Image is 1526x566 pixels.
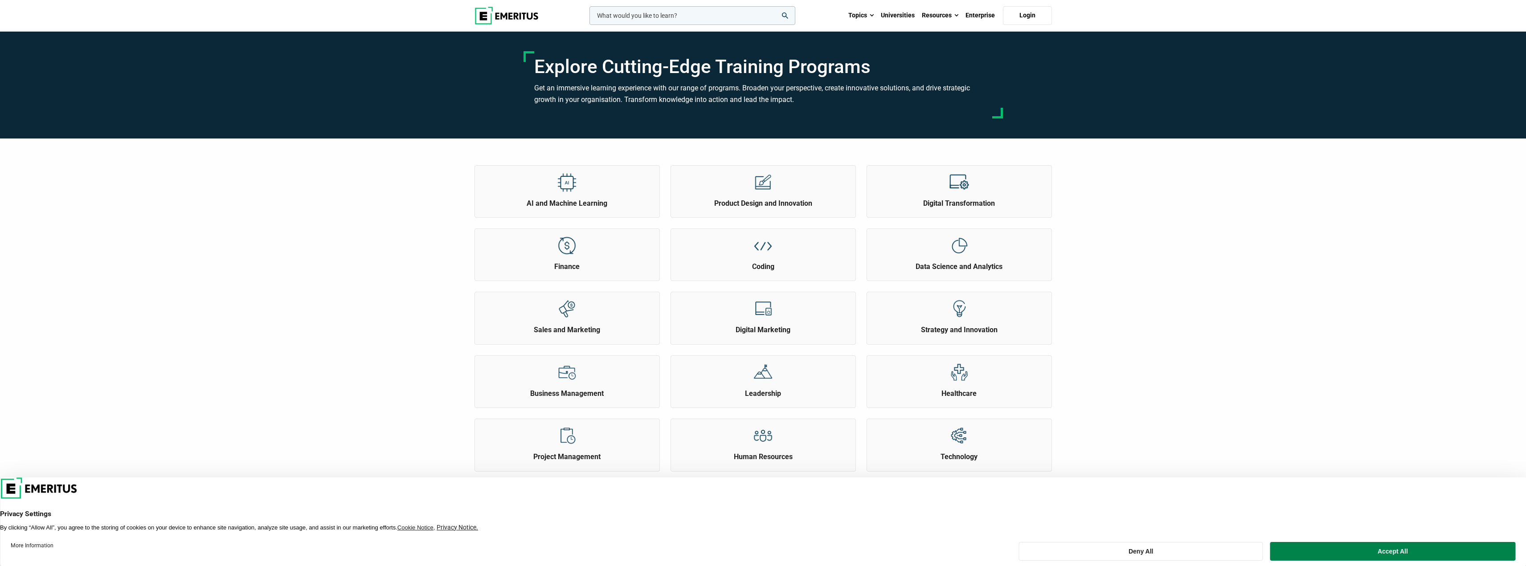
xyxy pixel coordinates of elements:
[557,236,577,256] img: Explore Topics
[557,426,577,446] img: Explore Topics
[534,56,992,78] h1: Explore Cutting-Edge Training Programs
[477,199,657,208] h2: AI and Machine Learning
[477,452,657,462] h2: Project Management
[867,229,1051,272] a: Explore Topics Data Science and Analytics
[867,166,1051,208] a: Explore Topics Digital Transformation
[557,362,577,383] img: Explore Topics
[869,199,1049,208] h2: Digital Transformation
[869,262,1049,272] h2: Data Science and Analytics
[949,172,969,192] img: Explore Topics
[869,389,1049,399] h2: Healthcare
[673,389,853,399] h2: Leadership
[475,166,659,208] a: Explore Topics AI and Machine Learning
[673,452,853,462] h2: Human Resources
[534,82,992,105] h3: Get an immersive learning experience with our range of programs. Broaden your perspective, create...
[475,356,659,399] a: Explore Topics Business Management
[867,292,1051,335] a: Explore Topics Strategy and Innovation
[753,426,773,446] img: Explore Topics
[673,262,853,272] h2: Coding
[475,229,659,272] a: Explore Topics Finance
[477,389,657,399] h2: Business Management
[477,325,657,335] h2: Sales and Marketing
[475,292,659,335] a: Explore Topics Sales and Marketing
[475,419,659,462] a: Explore Topics Project Management
[949,362,969,383] img: Explore Topics
[753,362,773,383] img: Explore Topics
[869,452,1049,462] h2: Technology
[557,172,577,192] img: Explore Topics
[477,262,657,272] h2: Finance
[949,299,969,319] img: Explore Topics
[949,236,969,256] img: Explore Topics
[671,166,855,208] a: Explore Topics Product Design and Innovation
[673,325,853,335] h2: Digital Marketing
[753,236,773,256] img: Explore Topics
[753,299,773,319] img: Explore Topics
[557,299,577,319] img: Explore Topics
[671,292,855,335] a: Explore Topics Digital Marketing
[673,199,853,208] h2: Product Design and Innovation
[867,356,1051,399] a: Explore Topics Healthcare
[671,356,855,399] a: Explore Topics Leadership
[671,229,855,272] a: Explore Topics Coding
[869,325,1049,335] h2: Strategy and Innovation
[949,426,969,446] img: Explore Topics
[589,6,795,25] input: woocommerce-product-search-field-0
[1003,6,1052,25] a: Login
[867,419,1051,462] a: Explore Topics Technology
[671,419,855,462] a: Explore Topics Human Resources
[753,172,773,192] img: Explore Topics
